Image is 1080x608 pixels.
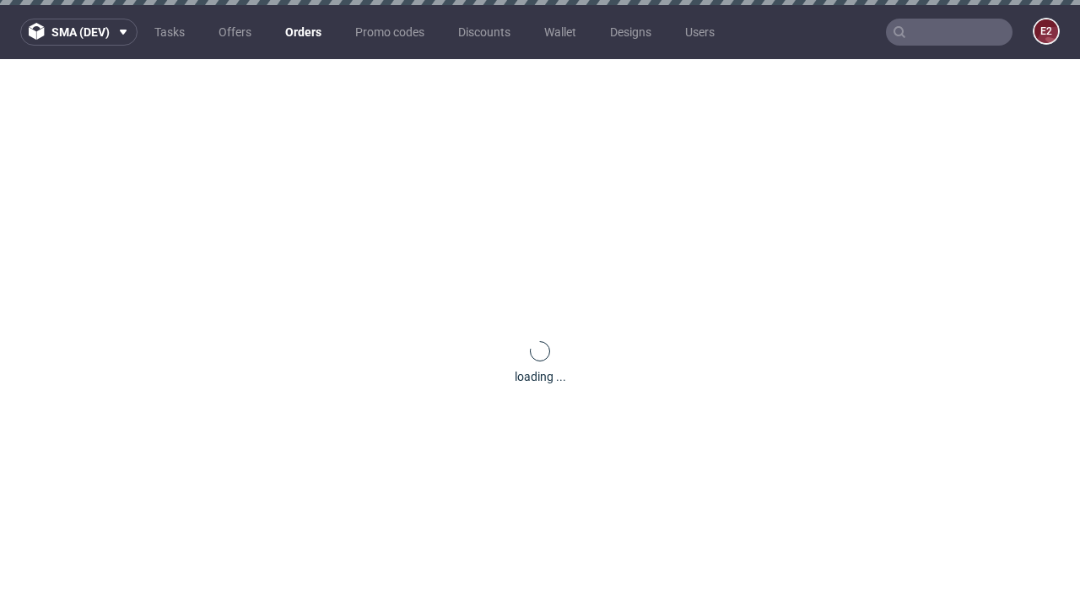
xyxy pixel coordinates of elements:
div: loading ... [515,368,566,385]
a: Promo codes [345,19,435,46]
figcaption: e2 [1034,19,1058,43]
span: sma (dev) [51,26,110,38]
a: Orders [275,19,332,46]
a: Tasks [144,19,195,46]
button: sma (dev) [20,19,138,46]
a: Discounts [448,19,521,46]
a: Wallet [534,19,586,46]
a: Designs [600,19,661,46]
a: Users [675,19,725,46]
a: Offers [208,19,262,46]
